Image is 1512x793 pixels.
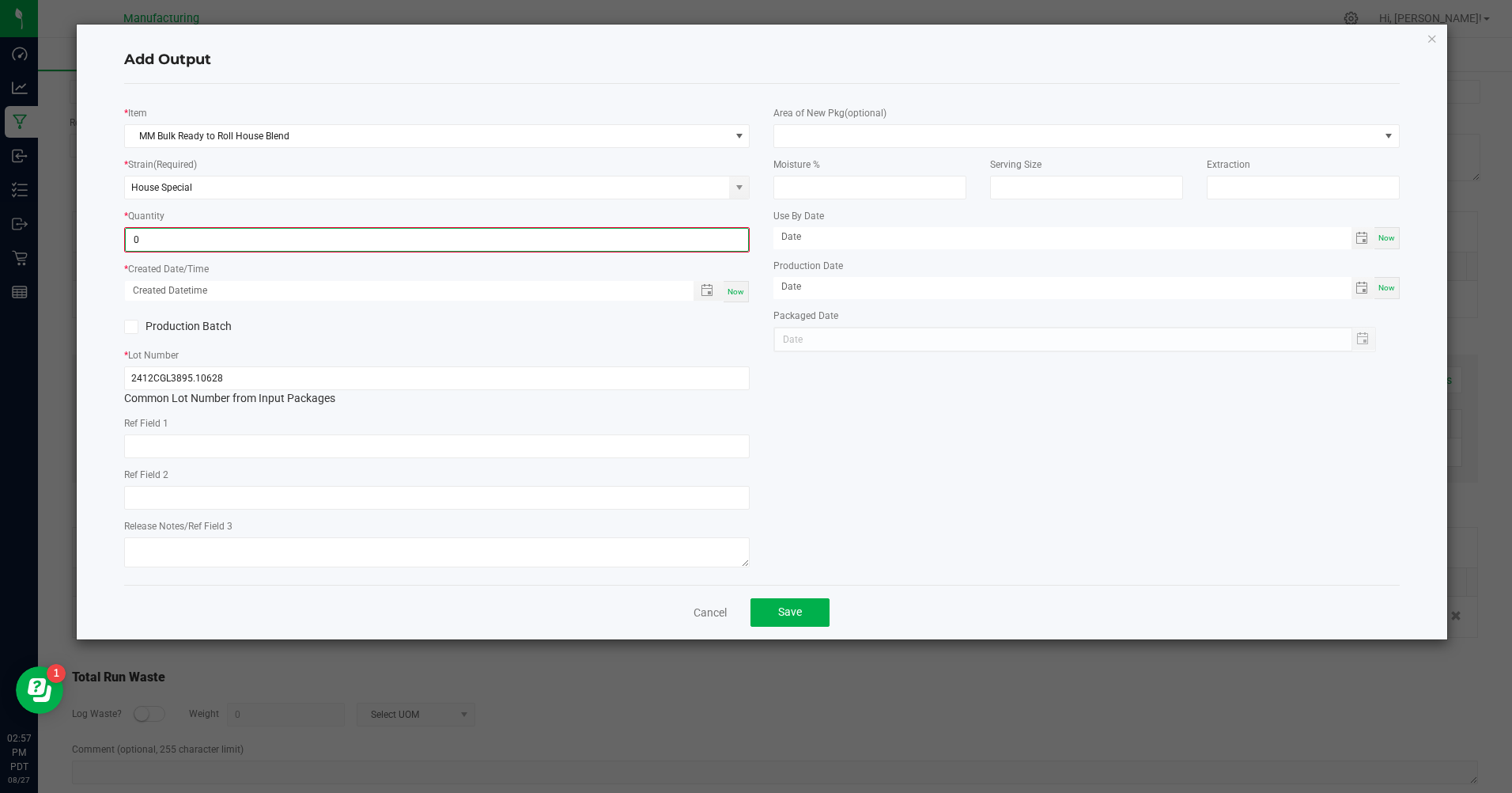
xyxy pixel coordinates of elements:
input: Date [773,227,1351,247]
label: Lot Number [128,348,179,362]
h4: Add Output [124,50,1399,70]
span: Save [778,605,802,618]
span: Toggle popup [694,281,724,301]
label: Use By Date [773,209,824,223]
label: Packaged Date [773,309,838,323]
label: Serving Size [990,157,1041,172]
a: Cancel [694,605,727,620]
div: Common Lot Number from Input Packages [124,366,750,407]
iframe: Resource center unread badge [47,664,66,683]
label: Release Notes/Ref Field 3 [124,519,232,533]
label: Ref Field 1 [124,416,168,431]
span: (Required) [153,159,197,170]
input: Date [773,277,1351,297]
label: Quantity [128,209,164,223]
label: Area of New Pkg [773,106,886,120]
iframe: Resource center [16,666,63,714]
label: Strain [128,157,197,172]
label: Moisture % [773,157,820,172]
label: Extraction [1207,157,1250,172]
label: Item [128,106,147,120]
label: Production Batch [124,318,425,335]
span: MM Bulk Ready to Roll House Blend [125,125,729,147]
label: Production Date [773,259,843,273]
span: Now [1378,233,1395,242]
span: Toggle calendar [1351,227,1374,249]
button: Save [750,598,830,627]
label: Ref Field 2 [124,468,168,482]
span: Toggle calendar [1351,277,1374,299]
span: Now [1378,283,1395,292]
span: (optional) [845,108,886,119]
span: Now [728,287,744,296]
input: Created Datetime [125,281,676,301]
label: Created Date/Time [128,262,209,276]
